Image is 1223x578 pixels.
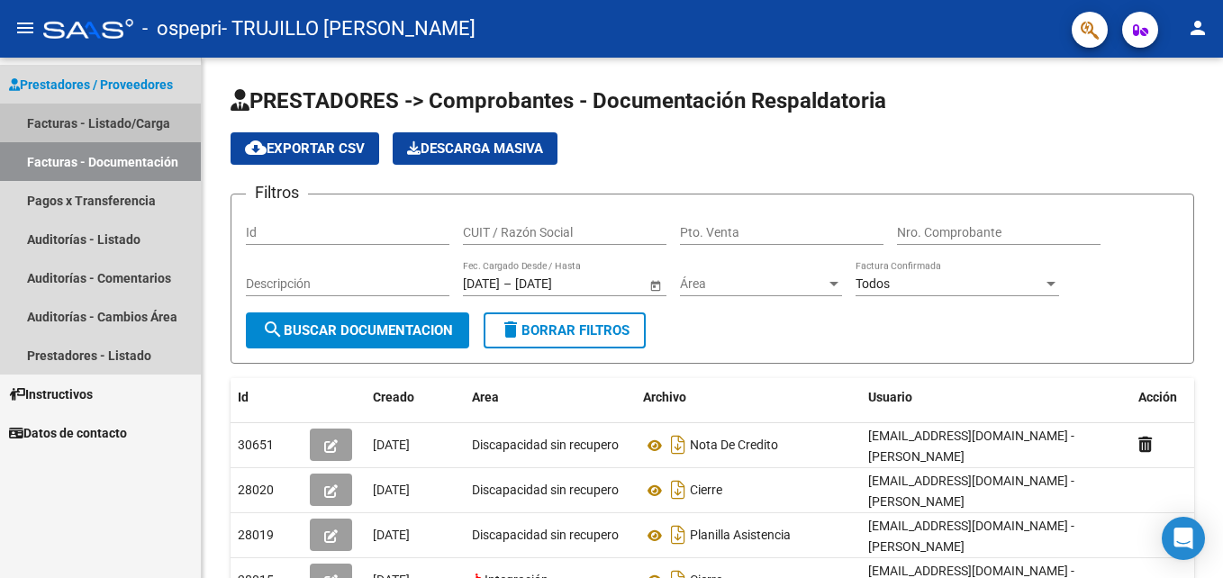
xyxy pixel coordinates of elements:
span: Discapacidad sin recupero [472,438,619,452]
span: Área [680,276,826,292]
span: Prestadores / Proveedores [9,75,173,95]
i: Descargar documento [666,430,690,459]
button: Buscar Documentacion [246,312,469,348]
span: – [503,276,512,292]
mat-icon: cloud_download [245,137,267,158]
span: - ospepri [142,9,222,49]
datatable-header-cell: Usuario [861,378,1131,417]
h3: Filtros [246,180,308,205]
span: Instructivos [9,384,93,404]
datatable-header-cell: Archivo [636,378,861,417]
span: - TRUJILLO [PERSON_NAME] [222,9,476,49]
span: Cierre [690,483,722,498]
span: Planilla Asistencia [690,528,791,543]
i: Descargar documento [666,520,690,549]
mat-icon: delete [500,319,521,340]
div: Open Intercom Messenger [1162,517,1205,560]
span: 30651 [238,438,274,452]
span: PRESTADORES -> Comprobantes - Documentación Respaldatoria [231,88,886,113]
mat-icon: person [1187,17,1209,39]
span: [EMAIL_ADDRESS][DOMAIN_NAME] - [PERSON_NAME] [868,429,1074,464]
button: Descarga Masiva [393,132,557,165]
span: 28019 [238,528,274,542]
span: Usuario [868,390,912,404]
span: Datos de contacto [9,423,127,443]
i: Descargar documento [666,475,690,504]
span: Archivo [643,390,686,404]
button: Exportar CSV [231,132,379,165]
span: Discapacidad sin recupero [472,483,619,497]
span: Id [238,390,249,404]
mat-icon: search [262,319,284,340]
input: End date [515,276,603,292]
datatable-header-cell: Id [231,378,303,417]
span: [EMAIL_ADDRESS][DOMAIN_NAME] - [PERSON_NAME] [868,519,1074,554]
span: [EMAIL_ADDRESS][DOMAIN_NAME] - [PERSON_NAME] [868,474,1074,509]
input: Start date [463,276,500,292]
datatable-header-cell: Creado [366,378,465,417]
button: Open calendar [646,275,665,294]
span: Creado [373,390,414,404]
datatable-header-cell: Area [465,378,636,417]
span: Nota De Credito [690,438,778,453]
span: Acción [1138,390,1177,404]
datatable-header-cell: Acción [1131,378,1221,417]
mat-icon: menu [14,17,36,39]
span: [DATE] [373,438,410,452]
span: Todos [856,276,890,291]
span: Area [472,390,499,404]
span: Buscar Documentacion [262,322,453,339]
button: Borrar Filtros [484,312,646,348]
span: [DATE] [373,528,410,542]
app-download-masive: Descarga masiva de comprobantes (adjuntos) [393,132,557,165]
span: Exportar CSV [245,140,365,157]
span: [DATE] [373,483,410,497]
span: Borrar Filtros [500,322,630,339]
span: 28020 [238,483,274,497]
span: Discapacidad sin recupero [472,528,619,542]
span: Descarga Masiva [407,140,543,157]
